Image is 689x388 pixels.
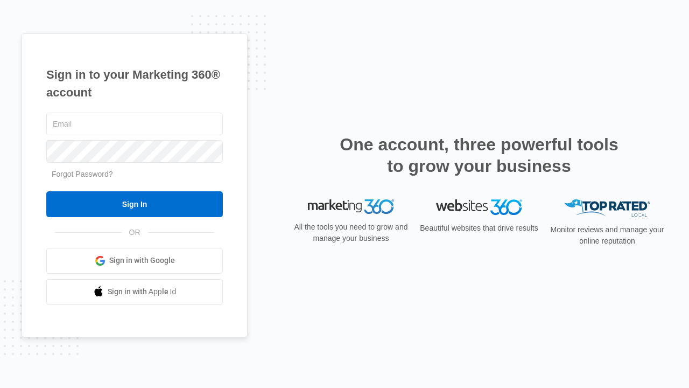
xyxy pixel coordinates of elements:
[122,227,148,238] span: OR
[564,199,650,217] img: Top Rated Local
[46,279,223,305] a: Sign in with Apple Id
[547,224,667,247] p: Monitor reviews and manage your online reputation
[436,199,522,215] img: Websites 360
[419,223,539,234] p: Beautiful websites that drive results
[46,191,223,217] input: Sign In
[46,248,223,274] a: Sign in with Google
[109,255,175,266] span: Sign in with Google
[46,66,223,101] h1: Sign in to your Marketing 360® account
[336,134,622,177] h2: One account, three powerful tools to grow your business
[108,286,177,297] span: Sign in with Apple Id
[46,113,223,135] input: Email
[291,221,411,244] p: All the tools you need to grow and manage your business
[52,170,113,178] a: Forgot Password?
[308,199,394,214] img: Marketing 360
